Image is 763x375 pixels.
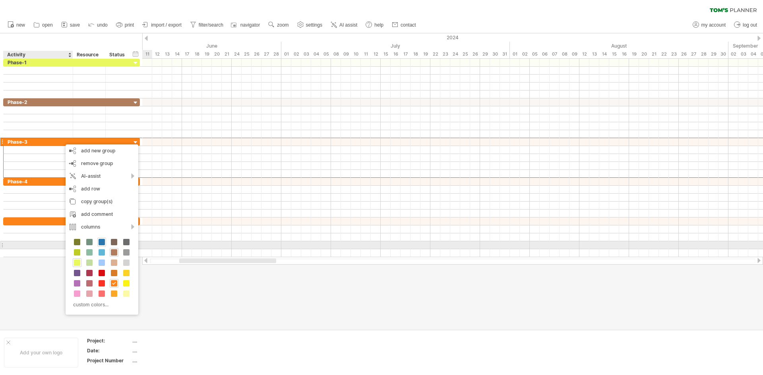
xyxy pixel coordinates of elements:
div: Thursday, 27 June 2024 [261,50,271,58]
div: July 2024 [281,42,510,50]
div: Wednesday, 26 June 2024 [252,50,261,58]
span: print [125,22,134,28]
div: Friday, 30 August 2024 [718,50,728,58]
div: Monday, 17 June 2024 [182,50,192,58]
span: navigator [240,22,260,28]
div: Project: [87,337,131,344]
div: .... [132,357,199,364]
div: Resource [77,51,101,59]
div: Tuesday, 30 July 2024 [490,50,500,58]
div: add comment [66,208,138,221]
div: Thursday, 4 July 2024 [311,50,321,58]
span: new [16,22,25,28]
div: Thursday, 29 August 2024 [709,50,718,58]
a: save [59,20,82,30]
div: Thursday, 20 June 2024 [212,50,222,58]
div: AI-assist [66,170,138,183]
div: Tuesday, 16 July 2024 [391,50,401,58]
div: Friday, 9 August 2024 [569,50,579,58]
div: add new group [66,144,138,157]
div: Monday, 19 August 2024 [629,50,639,58]
div: Phase-1 [8,59,69,66]
div: Thursday, 13 June 2024 [162,50,172,58]
div: custom colors... [70,299,132,310]
div: Tuesday, 13 August 2024 [589,50,599,58]
span: AI assist [339,22,357,28]
div: Thursday, 18 July 2024 [411,50,420,58]
div: Wednesday, 7 August 2024 [550,50,560,58]
div: Friday, 5 July 2024 [321,50,331,58]
div: Tuesday, 25 June 2024 [242,50,252,58]
div: Friday, 26 July 2024 [470,50,480,58]
span: save [70,22,80,28]
span: settings [306,22,322,28]
div: add row [66,183,138,195]
div: Friday, 28 June 2024 [271,50,281,58]
span: zoom [277,22,289,28]
div: Tuesday, 20 August 2024 [639,50,649,58]
div: Friday, 19 July 2024 [420,50,430,58]
div: Tuesday, 18 June 2024 [192,50,202,58]
span: import / export [151,22,182,28]
span: my account [701,22,726,28]
div: Thursday, 22 August 2024 [659,50,669,58]
div: Monday, 26 August 2024 [679,50,689,58]
div: Wednesday, 17 July 2024 [401,50,411,58]
div: Monday, 22 July 2024 [430,50,440,58]
div: Phase-2 [8,98,69,106]
a: help [364,20,386,30]
a: settings [295,20,325,30]
div: .... [132,337,199,344]
a: undo [86,20,110,30]
a: filter/search [188,20,226,30]
div: Wednesday, 10 July 2024 [351,50,361,58]
div: Thursday, 25 July 2024 [460,50,470,58]
div: Friday, 2 August 2024 [520,50,530,58]
div: Monday, 5 August 2024 [530,50,540,58]
div: Wednesday, 4 September 2024 [748,50,758,58]
div: Status [109,51,127,59]
div: Wednesday, 31 July 2024 [500,50,510,58]
div: Wednesday, 3 July 2024 [301,50,311,58]
div: columns [66,221,138,233]
div: Monday, 1 July 2024 [281,50,291,58]
div: Phase-4 [8,178,69,185]
span: contact [401,22,416,28]
div: Activity [7,51,68,59]
div: Wednesday, 28 August 2024 [699,50,709,58]
a: my account [691,20,728,30]
div: Wednesday, 12 June 2024 [152,50,162,58]
div: Wednesday, 24 July 2024 [450,50,460,58]
a: contact [390,20,418,30]
div: copy group(s) [66,195,138,208]
div: Monday, 2 September 2024 [728,50,738,58]
div: .... [132,347,199,354]
div: Friday, 12 July 2024 [371,50,381,58]
span: help [374,22,383,28]
div: Monday, 8 July 2024 [331,50,341,58]
div: August 2024 [510,42,728,50]
a: import / export [140,20,184,30]
a: log out [732,20,759,30]
div: Wednesday, 21 August 2024 [649,50,659,58]
a: open [31,20,55,30]
div: Tuesday, 11 June 2024 [142,50,152,58]
div: Monday, 15 July 2024 [381,50,391,58]
span: filter/search [199,22,223,28]
div: Tuesday, 9 July 2024 [341,50,351,58]
div: Wednesday, 19 June 2024 [202,50,212,58]
div: Add your own logo [4,338,78,367]
div: Friday, 16 August 2024 [619,50,629,58]
div: Thursday, 11 July 2024 [361,50,371,58]
div: Tuesday, 27 August 2024 [689,50,699,58]
span: log out [743,22,757,28]
div: Friday, 21 June 2024 [222,50,232,58]
div: Wednesday, 14 August 2024 [599,50,609,58]
div: Tuesday, 23 July 2024 [440,50,450,58]
a: print [114,20,136,30]
div: Date: [87,347,131,354]
a: AI assist [329,20,360,30]
div: Tuesday, 2 July 2024 [291,50,301,58]
div: June 2024 [83,42,281,50]
div: Monday, 29 July 2024 [480,50,490,58]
